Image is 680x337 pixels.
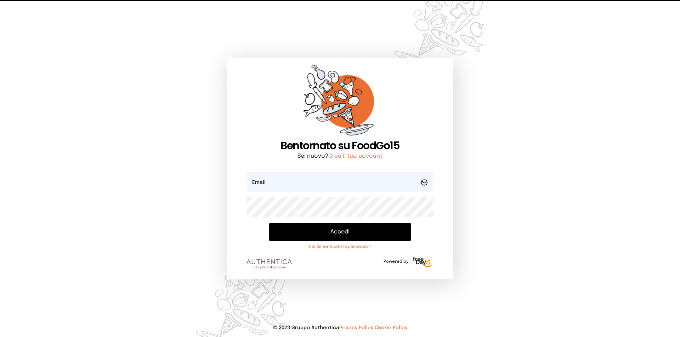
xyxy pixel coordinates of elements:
img: sticker-orange.65babaf.png [303,65,377,139]
h1: Bentornato su FoodGo15 [246,139,433,152]
a: Crea il tuo account [328,153,382,159]
button: Accedi [269,223,411,241]
span: Powered by [384,259,408,265]
img: logo-freeday.3e08031.png [411,255,433,269]
a: Privacy Policy [339,325,373,330]
p: Sei nuovo? [246,152,433,161]
a: Cookie Policy [375,325,407,330]
p: © 2023 Gruppo Authentica [11,324,669,331]
img: logo.8f33a47.png [246,259,292,268]
a: Hai dimenticato la password? [269,244,411,250]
